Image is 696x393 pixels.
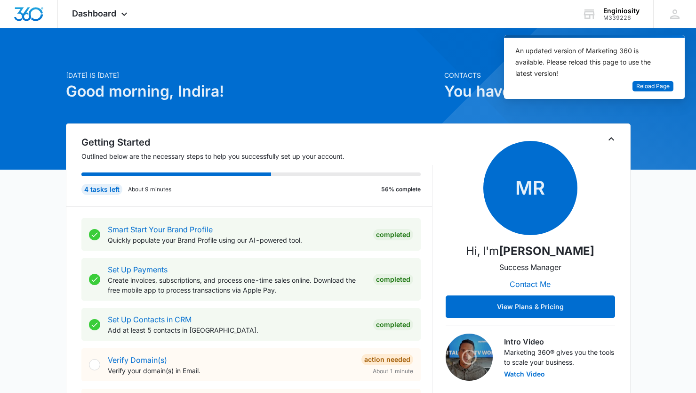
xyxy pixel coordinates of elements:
h1: You have 49 contacts [444,80,631,103]
p: Success Manager [499,262,561,273]
div: Action Needed [361,354,413,365]
div: account name [603,7,640,15]
div: Completed [373,319,413,330]
p: Create invoices, subscriptions, and process one-time sales online. Download the free mobile app t... [108,275,366,295]
button: View Plans & Pricing [446,295,615,318]
p: Hi, I'm [466,243,594,260]
p: Marketing 360® gives you the tools to scale your business. [504,347,615,367]
p: Contacts [444,70,631,80]
div: Completed [373,229,413,240]
button: Contact Me [500,273,560,295]
span: MR [483,141,577,235]
div: 4 tasks left [81,184,122,195]
div: account id [603,15,640,21]
a: Smart Start Your Brand Profile [108,225,213,234]
button: Reload Page [632,81,673,92]
button: Toggle Collapse [606,133,617,145]
h1: Good morning, Indira! [66,80,439,103]
span: Reload Page [636,82,670,91]
div: An updated version of Marketing 360 is available. Please reload this page to use the latest version! [515,45,662,79]
strong: [PERSON_NAME] [499,244,594,258]
h2: Getting Started [81,135,432,149]
p: Outlined below are the necessary steps to help you successfully set up your account. [81,151,432,161]
p: Add at least 5 contacts in [GEOGRAPHIC_DATA]. [108,325,366,335]
div: Completed [373,274,413,285]
p: Verify your domain(s) in Email. [108,366,354,376]
p: About 9 minutes [128,185,171,194]
img: Intro Video [446,334,493,381]
button: Watch Video [504,371,545,377]
a: Verify Domain(s) [108,355,167,365]
a: Set Up Payments [108,265,168,274]
p: Quickly populate your Brand Profile using our AI-powered tool. [108,235,366,245]
span: About 1 minute [373,367,413,376]
h3: Intro Video [504,336,615,347]
span: Dashboard [72,8,116,18]
p: 56% complete [381,185,421,194]
a: Set Up Contacts in CRM [108,315,192,324]
p: [DATE] is [DATE] [66,70,439,80]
